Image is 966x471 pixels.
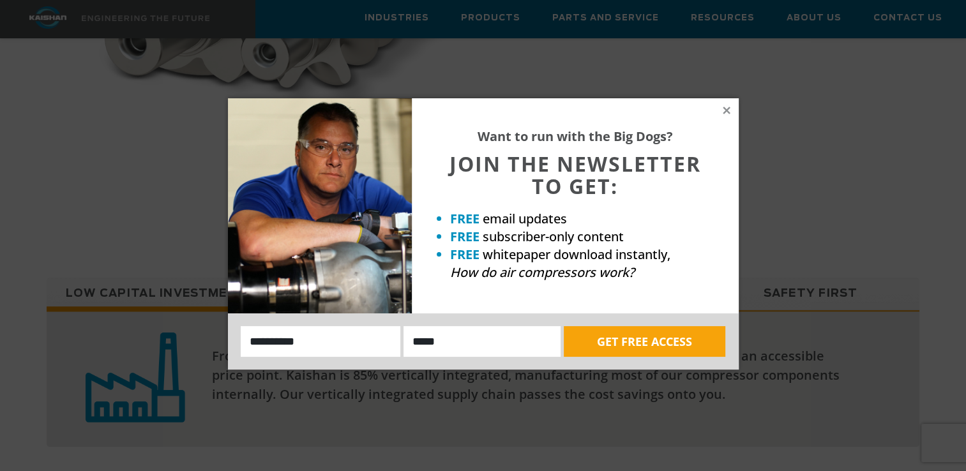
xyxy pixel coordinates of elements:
span: subscriber-only content [483,228,624,245]
em: How do air compressors work? [450,264,635,281]
strong: Want to run with the Big Dogs? [478,128,673,145]
span: whitepaper download instantly, [483,246,670,263]
strong: FREE [450,246,479,263]
input: Email [404,326,561,357]
span: email updates [483,210,567,227]
button: Close [721,105,732,116]
strong: FREE [450,210,479,227]
strong: FREE [450,228,479,245]
input: Name: [241,326,401,357]
button: GET FREE ACCESS [564,326,725,357]
span: JOIN THE NEWSLETTER TO GET: [449,150,701,200]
